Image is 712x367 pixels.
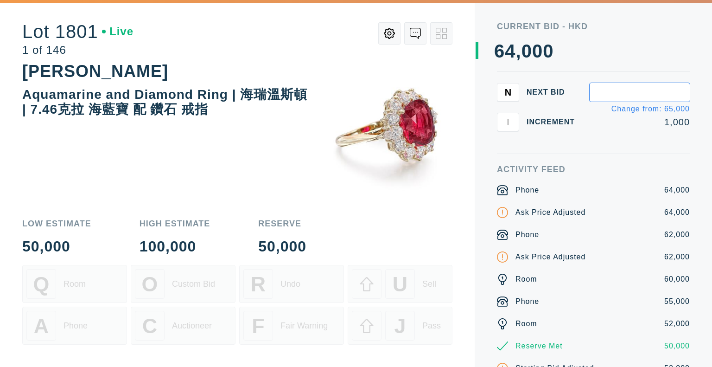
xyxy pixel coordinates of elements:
[664,229,690,240] div: 62,000
[172,321,212,331] div: Auctioneer
[142,272,158,296] span: O
[497,113,519,131] button: I
[532,42,543,60] div: 0
[252,314,264,338] span: F
[497,22,690,31] div: Current Bid - HKD
[515,251,585,263] div: Ask Price Adjusted
[497,83,519,102] button: N
[422,321,441,331] div: Pass
[140,239,210,254] div: 100,000
[505,87,511,97] span: N
[239,265,344,303] button: RUndo
[516,42,521,227] div: ,
[131,307,235,345] button: CAuctioneer
[515,185,539,196] div: Phone
[258,219,306,228] div: Reserve
[611,105,690,113] div: Change from: 65,000
[527,118,582,126] div: Increment
[664,251,690,263] div: 62,000
[280,279,300,289] div: Undo
[494,42,505,60] div: 6
[251,272,266,296] span: R
[22,45,133,56] div: 1 of 146
[22,62,168,81] div: [PERSON_NAME]
[348,265,452,303] button: USell
[22,87,307,116] div: Aquamarine and Diamond Ring | 海瑞溫斯頓 | 7.46克拉 海藍寶 配 鑽石 戒指
[664,207,690,218] div: 64,000
[515,341,563,352] div: Reserve Met
[348,307,452,345] button: JPass
[142,314,157,338] span: C
[64,279,86,289] div: Room
[34,314,49,338] span: A
[393,272,407,296] span: U
[394,314,406,338] span: J
[507,116,509,127] span: I
[664,341,690,352] div: 50,000
[521,42,532,60] div: 0
[664,296,690,307] div: 55,000
[22,219,91,228] div: Low Estimate
[590,117,690,127] div: 1,000
[131,265,235,303] button: OCustom Bid
[515,296,539,307] div: Phone
[258,239,306,254] div: 50,000
[22,239,91,254] div: 50,000
[515,207,585,218] div: Ask Price Adjusted
[422,279,436,289] div: Sell
[33,272,50,296] span: Q
[172,279,215,289] div: Custom Bid
[102,26,133,37] div: Live
[515,229,539,240] div: Phone
[140,219,210,228] div: High Estimate
[22,22,133,41] div: Lot 1801
[515,274,537,285] div: Room
[527,89,582,96] div: Next Bid
[239,307,344,345] button: FFair Warning
[664,318,690,329] div: 52,000
[515,318,537,329] div: Room
[22,265,127,303] button: QRoom
[543,42,553,60] div: 0
[664,185,690,196] div: 64,000
[664,274,690,285] div: 60,000
[64,321,88,331] div: Phone
[505,42,515,60] div: 4
[280,321,328,331] div: Fair Warning
[497,165,690,174] div: Activity Feed
[22,307,127,345] button: APhone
